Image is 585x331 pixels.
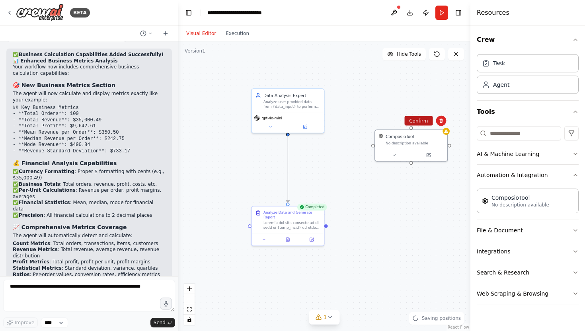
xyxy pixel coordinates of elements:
p: The agent will automatically detect and calculate: [13,233,166,239]
button: Start a new chat [159,29,172,38]
button: Confirm [404,116,433,126]
button: Delete node [436,116,447,126]
li: ✅ : Mean, median, mode for financial data [13,200,166,212]
button: Hide left sidebar [183,7,194,18]
button: Crew [477,29,579,51]
button: 1 [309,310,340,325]
span: 1 [324,313,327,321]
div: Analyze user-provided data from {data_input} to perform precise statistical calculations, identif... [263,99,320,109]
g: Edge from 8d0b5f63-7869-45b1-8332-7ed62d5cc758 to e46d4004-a771-433a-be90-596a2e47c9b6 [285,136,291,203]
span: Hide Tools [397,51,421,57]
strong: Revenue Metrics [13,247,58,252]
div: No description available [386,141,444,146]
div: Completed [297,204,327,211]
li: ✅ : Total orders, revenue, profit, costs, etc. [13,181,166,188]
h1: ✅ [13,52,166,58]
div: ComposioToolComposioToolNo description available [374,130,448,162]
button: Send [150,318,175,327]
strong: Per-Unit Calculations [19,187,76,193]
strong: Business Totals [19,181,60,187]
strong: Count Metrics [13,241,50,246]
strong: Profit Metrics [13,259,49,265]
p: The agent will now calculate and display metrics exactly like your example: [13,91,166,103]
li: ✅ : All financial calculations to 2 decimal places [13,212,166,219]
button: View output [275,236,300,243]
p: No description available [491,202,549,208]
span: Saving positions [422,315,461,321]
strong: Precision [19,212,43,218]
strong: 🎯 New Business Metrics Section [13,82,115,88]
button: Open in side panel [301,236,322,243]
button: File & Document [477,220,579,241]
strong: Statistical Metrics [13,265,62,271]
div: Data Analysis Expert [263,93,320,99]
a: React Flow attribution [448,325,469,329]
button: Search & Research [477,262,579,283]
span: gpt-4o-mini [262,116,283,121]
strong: Financial Statistics [19,200,70,205]
li: : Total profit, profit per unit, profit margins [13,259,166,265]
button: Hide Tools [382,48,426,60]
li: ✅ : Proper $ formatting with cents (e.g., $35,000.49) [13,169,166,181]
span: Send [154,319,166,326]
button: Web Scraping & Browsing [477,283,579,304]
strong: Business Calculation Capabilities Added Successfully! [19,52,164,57]
li: : Total revenue, average revenue, revenue distribution [13,247,166,259]
button: Switch to previous chat [137,29,156,38]
div: Data Analysis ExpertAnalyze user-provided data from {data_input} to perform precise statistical c... [251,88,325,133]
div: Loremip dol sita consecte ad eli sedd ei {temp_incid} utl etdolo m aliquaenimadm veniamqu nostru ... [263,220,320,230]
div: Agent [493,81,509,89]
div: ComposioTool [386,134,414,140]
strong: 💰 Financial Analysis Capabilities [13,160,117,166]
img: Logo [16,4,64,21]
li: : Total orders, transactions, items, customers [13,241,166,247]
nav: breadcrumb [207,9,283,17]
strong: Ratios [13,272,30,277]
div: Version 1 [185,48,205,54]
div: Automation & Integration [477,185,579,220]
button: Hide right sidebar [453,7,464,18]
button: AI & Machine Learning [477,144,579,164]
h4: Resources [477,8,509,18]
div: ComposioTool [491,194,549,202]
button: fit view [184,304,195,315]
button: Automation & Integration [477,165,579,185]
button: Execution [221,29,254,38]
button: Tools [477,101,579,123]
div: Crew [477,51,579,100]
img: ComposioTool [482,198,488,204]
strong: Currency Formatting [19,169,74,174]
li: : Standard deviation, variance, quartiles [13,265,166,272]
strong: 📈 Comprehensive Metrics Coverage [13,224,127,230]
img: ComposioTool [378,134,383,138]
div: Task [493,59,505,67]
div: CompletedAnalyze Data and Generate ReportLoremip dol sita consecte ad eli sedd ei {temp_incid} ut... [251,206,325,246]
button: Improve [3,317,38,328]
code: ## Key Business Metrics - **Total Orders**: 100 - **Total Revenue**: $35,000.49 - **Total Profit*... [13,105,130,154]
button: zoom in [184,284,195,294]
div: Tools [477,123,579,311]
button: Open in side panel [412,152,445,159]
div: React Flow controls [184,284,195,325]
div: Analyze Data and Generate Report [263,210,320,220]
button: Click to speak your automation idea [160,298,172,310]
button: Open in side panel [289,123,322,130]
strong: 📊 Enhanced Business Metrics Analysis [13,58,118,64]
button: zoom out [184,294,195,304]
button: Integrations [477,241,579,262]
button: Visual Editor [181,29,221,38]
span: Improve [15,319,34,326]
button: toggle interactivity [184,315,195,325]
li: : Per-order values, conversion rates, efficiency metrics [13,272,166,278]
p: Your workflow now includes comprehensive business calculation capabilities: [13,64,166,76]
li: ✅ : Revenue per order, profit margins, averages [13,187,166,200]
div: BETA [70,8,90,18]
